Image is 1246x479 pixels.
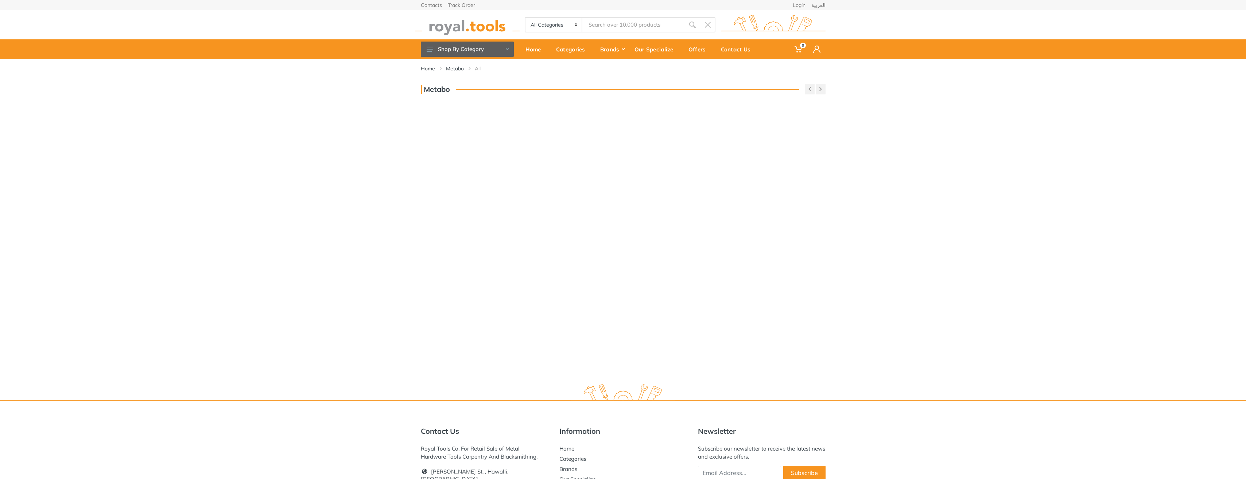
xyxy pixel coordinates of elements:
[421,42,514,57] button: Shop By Category
[421,65,435,72] a: Home
[559,466,577,472] a: Brands
[421,85,450,94] h3: Metabo
[520,39,551,59] a: Home
[683,42,716,57] div: Offers
[421,427,548,436] h5: Contact Us
[415,15,520,35] img: royal.tools Logo
[811,3,826,8] a: العربية
[421,445,548,461] div: Royal Tools Co. For Retail Sale of Metal Hardware Tools Carpentry And Blacksmithing.
[698,445,826,461] div: Subscribe our newsletter to receive the latest news and exclusive offers.
[571,384,675,404] img: royal.tools Logo
[629,39,683,59] a: Our Specialize
[559,427,687,436] h5: Information
[448,3,475,8] a: Track Order
[629,42,683,57] div: Our Specialize
[559,445,574,452] a: Home
[421,3,442,8] a: Contacts
[582,17,684,32] input: Site search
[595,42,629,57] div: Brands
[446,65,464,72] a: Metabo
[525,18,583,32] select: Category
[551,42,595,57] div: Categories
[789,39,808,59] a: 0
[559,455,586,462] a: Categories
[800,43,806,48] span: 0
[793,3,806,8] a: Login
[698,427,826,436] h5: Newsletter
[683,39,716,59] a: Offers
[551,39,595,59] a: Categories
[475,65,492,72] li: All
[421,65,826,72] nav: breadcrumb
[721,15,826,35] img: royal.tools Logo
[520,42,551,57] div: Home
[716,39,761,59] a: Contact Us
[716,42,761,57] div: Contact Us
